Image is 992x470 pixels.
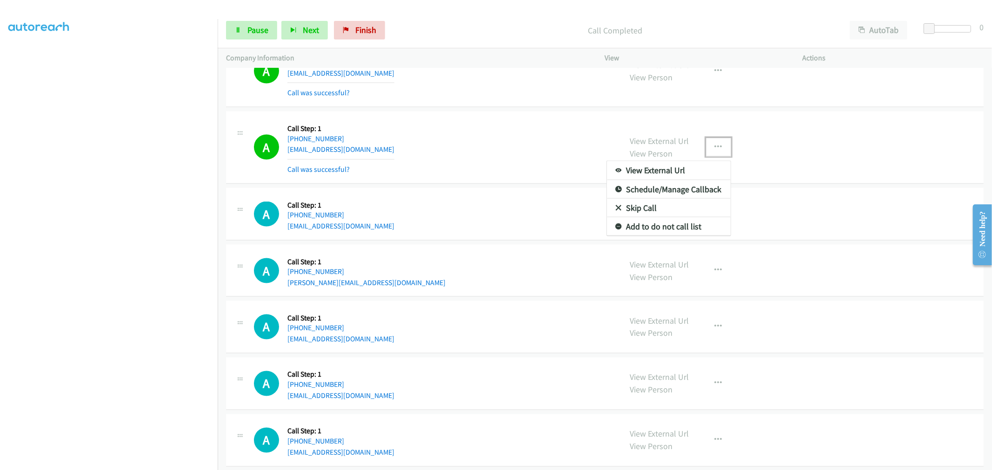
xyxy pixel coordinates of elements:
a: View External Url [607,161,731,180]
h1: A [254,428,279,453]
div: The call is yet to be attempted [254,202,279,227]
div: The call is yet to be attempted [254,371,279,396]
h1: A [254,314,279,339]
div: The call is yet to be attempted [254,314,279,339]
iframe: To enrich screen reader interactions, please activate Accessibility in Grammarly extension settings [8,27,218,469]
iframe: Resource Center [965,198,992,272]
h1: A [254,371,279,396]
div: The call is yet to be attempted [254,258,279,283]
h1: A [254,202,279,227]
a: Skip Call [607,199,731,217]
a: Add to do not call list [607,217,731,236]
a: Schedule/Manage Callback [607,180,731,199]
h1: A [254,258,279,283]
div: The call is yet to be attempted [254,428,279,453]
